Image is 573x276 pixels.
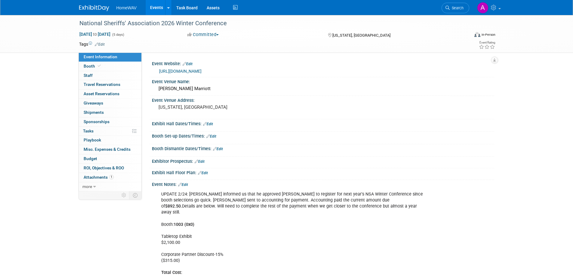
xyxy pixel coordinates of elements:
div: [PERSON_NAME] Marriott [156,84,490,93]
span: more [82,184,92,189]
a: [URL][DOMAIN_NAME] [159,69,202,74]
b: Total Cost: [161,270,182,275]
a: Playbook [79,136,141,145]
div: National Sheriffs' Association 2026 Winter Conference [77,18,460,29]
div: Event Venue Address: [152,96,494,103]
div: Exhibit Hall Dates/Times: [152,119,494,127]
span: Budget [84,156,97,161]
span: Sponsorships [84,119,109,124]
img: Amanda Jasper [477,2,488,14]
a: more [79,182,141,191]
span: Misc. Expenses & Credits [84,147,131,152]
span: [DATE] [DATE] [79,32,111,37]
span: Travel Reservations [84,82,120,87]
div: Exhibit Hall Floor Plan: [152,168,494,176]
a: Travel Reservations [79,80,141,89]
a: Search [442,3,469,13]
a: Edit [213,147,223,151]
span: Event Information [84,54,117,59]
i: Booth reservation complete [98,64,101,68]
img: ExhibitDay [79,5,109,11]
span: Shipments [84,110,104,115]
a: Edit [183,62,193,66]
a: Edit [206,134,216,138]
td: Personalize Event Tab Strip [119,191,129,199]
a: Edit [195,159,205,164]
a: Shipments [79,108,141,117]
div: Booth Set-up Dates/Times: [152,132,494,139]
div: Booth Dismantle Dates/Times: [152,144,494,152]
a: Asset Reservations [79,89,141,99]
a: Sponsorships [79,117,141,126]
img: Format-Inperson.png [474,32,480,37]
span: HomeWAV [116,5,137,10]
a: ROI, Objectives & ROO [79,164,141,173]
a: Edit [203,122,213,126]
span: Search [450,6,464,10]
a: Staff [79,71,141,80]
a: Misc. Expenses & Credits [79,145,141,154]
a: Edit [178,183,188,187]
td: Toggle Event Tabs [129,191,141,199]
span: Asset Reservations [84,91,119,96]
span: Attachments [84,175,114,180]
div: Event Venue Name: [152,77,494,85]
div: In-Person [481,32,495,37]
span: 1 [109,175,114,179]
button: Committed [185,32,221,38]
a: Attachments1 [79,173,141,182]
div: Event Notes: [152,180,494,188]
a: Event Information [79,53,141,62]
div: Event Website: [152,59,494,67]
span: Tasks [83,129,94,133]
div: Event Rating [479,41,495,44]
td: Tags [79,41,105,47]
a: Edit [95,42,105,47]
span: Booth [84,64,102,68]
span: (5 days) [112,33,124,37]
span: ROI, Objectives & ROO [84,165,124,170]
span: Giveaways [84,101,103,105]
div: Event Format [434,31,496,40]
b: 1003 (0x0) [174,222,194,227]
a: Budget [79,154,141,163]
a: Tasks [79,127,141,136]
pre: [US_STATE], [GEOGRAPHIC_DATA] [159,105,288,110]
span: Playbook [84,138,101,142]
a: Edit [198,171,208,175]
a: Booth [79,62,141,71]
span: to [92,32,98,37]
div: Exhibitor Prospectus: [152,157,494,165]
b: $892.50. [165,204,182,209]
a: Giveaways [79,99,141,108]
span: [US_STATE], [GEOGRAPHIC_DATA] [332,33,390,38]
span: Staff [84,73,93,78]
